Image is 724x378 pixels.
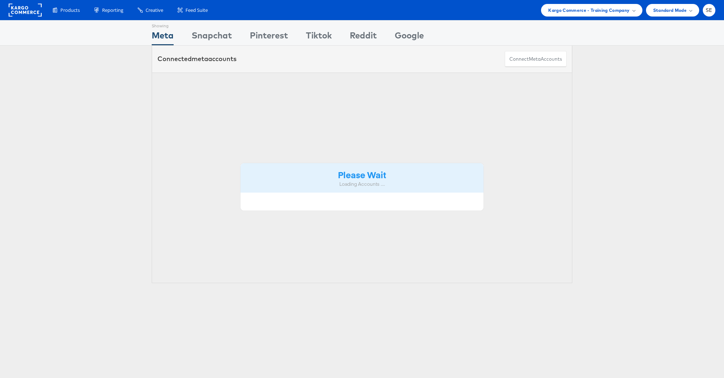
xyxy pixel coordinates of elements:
[152,20,174,29] div: Showing
[192,55,208,63] span: meta
[706,8,712,13] span: SE
[146,7,163,14] span: Creative
[157,54,237,64] div: Connected accounts
[102,7,123,14] span: Reporting
[548,6,629,14] span: Kargo Commerce - Training Company
[338,169,386,180] strong: Please Wait
[350,29,377,45] div: Reddit
[185,7,208,14] span: Feed Suite
[192,29,232,45] div: Snapchat
[60,7,80,14] span: Products
[395,29,424,45] div: Google
[529,56,541,63] span: meta
[246,181,478,188] div: Loading Accounts ....
[152,29,174,45] div: Meta
[505,51,567,67] button: ConnectmetaAccounts
[250,29,288,45] div: Pinterest
[653,6,687,14] span: Standard Mode
[306,29,332,45] div: Tiktok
